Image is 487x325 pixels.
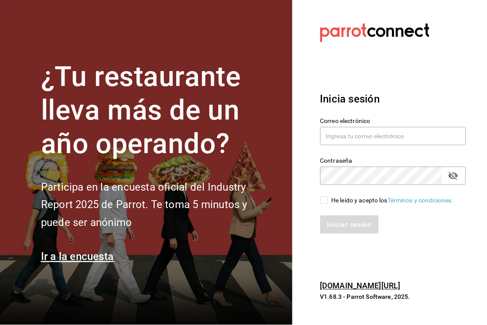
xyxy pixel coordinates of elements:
p: V1.68.3 - Parrot Software, 2025. [320,293,466,301]
label: Contraseña [320,158,466,164]
div: He leído y acepto los [332,196,454,205]
h3: Inicia sesión [320,91,466,107]
label: Correo electrónico [320,118,466,124]
button: passwordField [446,168,461,183]
h2: Participa en la encuesta oficial del Industry Report 2025 de Parrot. Te toma 5 minutos y puede se... [41,178,277,232]
h1: ¿Tu restaurante lleva más de un año operando? [41,60,277,161]
a: Ir a la encuesta [41,251,114,263]
a: [DOMAIN_NAME][URL] [320,281,401,291]
input: Ingresa tu correo electrónico [320,127,466,145]
a: Términos y condiciones. [388,197,453,204]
